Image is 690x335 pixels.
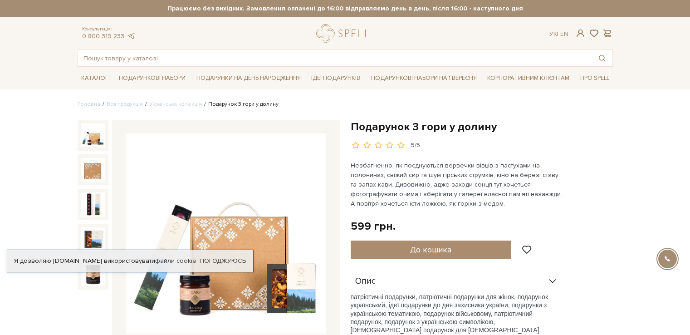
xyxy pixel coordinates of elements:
span: До кошика [410,245,451,255]
a: Про Spell [577,71,613,85]
img: Подарунок З гори у долину [126,133,326,334]
a: Подарункові набори на 1 Вересня [367,70,480,86]
div: Ук [549,30,568,38]
span: Консультація: [82,26,136,32]
a: Подарункові набори [115,71,189,85]
div: 599 грн. [351,219,396,233]
span: патріотичні подарунки, патріотичні подарунки для жінок, подарунок український, ідеї подарунки до ... [351,293,548,325]
a: Погоджуюсь [200,257,246,265]
img: Подарунок З гори у долину [81,262,105,286]
div: 5/5 [411,141,420,150]
a: Вся продукція [107,101,143,108]
a: Ідеї подарунків [308,71,364,85]
span: Опис [355,277,376,286]
a: logo [316,24,373,43]
h1: Подарунок З гори у долину [351,120,613,134]
strong: Працюємо без вихідних. Замовлення оплачені до 16:00 відправляємо день в день, після 16:00 - насту... [78,5,613,13]
a: Головна [78,101,100,108]
p: Незбагненно, як поєднуються вервечки вівців з пастухами на полонинах, свіжий сир та шум гірських ... [351,161,563,208]
li: Подарунок З гори у долину [202,100,279,108]
img: Подарунок З гори у долину [81,227,105,251]
a: Корпоративним клієнтам [484,70,573,86]
img: Подарунок З гори у долину [81,123,105,147]
div: Я дозволяю [DOMAIN_NAME] використовувати [7,257,253,265]
input: Пошук товару у каталозі [78,50,592,66]
a: telegram [127,32,136,40]
img: Подарунок З гори у долину [81,158,105,182]
a: Каталог [78,71,112,85]
button: До кошика [351,241,512,259]
span: | [557,30,558,38]
a: файли cookie [155,257,196,265]
a: Українська колекція [149,101,202,108]
a: 0 800 319 233 [82,32,124,40]
button: Пошук товару у каталозі [592,50,612,66]
a: En [560,30,568,38]
img: Подарунок З гори у долину [81,192,105,216]
a: Подарунки на День народження [193,71,304,85]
